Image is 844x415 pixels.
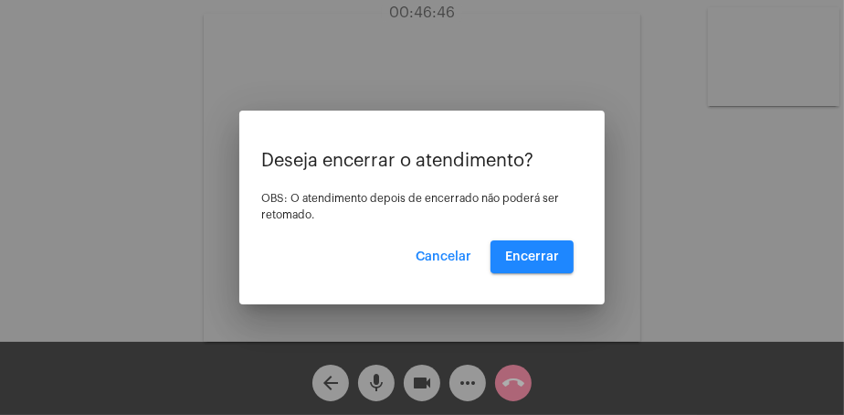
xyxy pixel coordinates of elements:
p: Deseja encerrar o atendimento? [261,151,583,171]
span: Encerrar [505,250,559,263]
button: Cancelar [401,240,486,273]
span: Cancelar [416,250,471,263]
span: OBS: O atendimento depois de encerrado não poderá ser retomado. [261,193,559,220]
button: Encerrar [491,240,574,273]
